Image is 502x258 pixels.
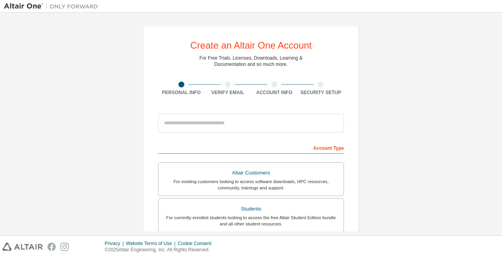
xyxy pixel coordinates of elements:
[2,243,43,251] img: altair_logo.svg
[163,203,339,214] div: Students
[178,240,216,247] div: Cookie Consent
[4,2,102,10] img: Altair One
[158,141,344,154] div: Account Type
[60,243,69,251] img: instagram.svg
[163,214,339,227] div: For currently enrolled students looking to access the free Altair Student Edition bundle and all ...
[105,247,216,253] p: © 2025 Altair Engineering, Inc. All Rights Reserved.
[298,89,344,96] div: Security Setup
[205,89,251,96] div: Verify Email
[190,41,312,50] div: Create an Altair One Account
[158,89,205,96] div: Personal Info
[163,178,339,191] div: For existing customers looking to access software downloads, HPC resources, community, trainings ...
[251,89,298,96] div: Account Info
[105,240,126,247] div: Privacy
[47,243,56,251] img: facebook.svg
[163,167,339,178] div: Altair Customers
[126,240,178,247] div: Website Terms of Use
[200,55,303,67] div: For Free Trials, Licenses, Downloads, Learning & Documentation and so much more.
